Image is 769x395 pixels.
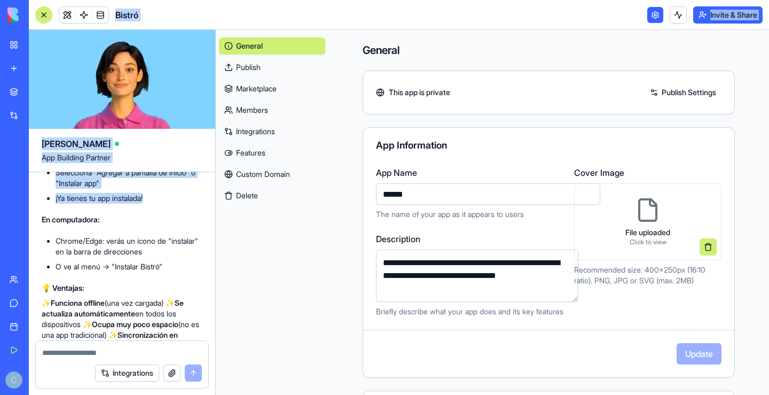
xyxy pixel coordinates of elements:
[115,9,138,21] span: Bistró
[95,365,159,382] button: Integrations
[5,371,22,389] img: ACg8ocI_eanXnhm1SROR7Bb71km_49ksUNhN0TNmEMHCgd6ngwpVow=s96-c
[574,265,721,286] p: Recommended size: 400x250px (16:10 ratio). PNG, JPG or SVG (max. 2MB)
[219,123,325,140] a: Integrations
[376,306,578,317] p: Briefly describe what your app does and its key features
[42,215,100,224] strong: En computadora:
[219,37,325,55] a: General
[56,236,202,257] li: Chrome/Edge: verás un ícono de "instalar" en la barra de direcciones
[645,84,721,101] a: Publish Settings
[42,283,202,293] h3: 💡 Ventajas:
[56,261,202,272] li: O ve al menú → "Instalar Bistró"
[56,167,202,189] li: Selecciona "Agregar a pantalla de inicio" o "Instalar app"
[219,166,325,183] a: Custom Domain
[389,87,450,98] span: This app is private
[376,166,600,179] label: App Name
[693,6,763,24] button: Invite & Share
[625,238,670,246] p: Click to view
[219,102,325,119] a: Members
[376,209,600,220] p: The name of your app as it appears to users
[219,144,325,161] a: Features
[219,187,325,204] button: Delete
[7,7,74,22] img: logo
[56,193,202,204] li: ¡Ya tienes tu app instalada!
[574,166,721,179] label: Cover Image
[42,137,111,150] span: [PERSON_NAME]
[92,320,178,329] strong: Ocupa muy poco espacio
[363,43,735,58] h4: General
[51,298,105,307] strong: Funciona offline
[625,227,670,238] p: File uploaded
[42,298,202,351] p: ✨ (una vez cargada) ✨ en todos los dispositivos ✨ (no es una app tradicional) ✨ entre cocina y me...
[376,141,721,150] div: App Information
[42,152,202,172] span: App Building Partner
[42,298,184,318] strong: Se actualiza automáticamente
[376,233,578,245] label: Description
[574,183,721,260] div: File uploadedClick to view
[219,80,325,97] a: Marketplace
[219,59,325,76] a: Publish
